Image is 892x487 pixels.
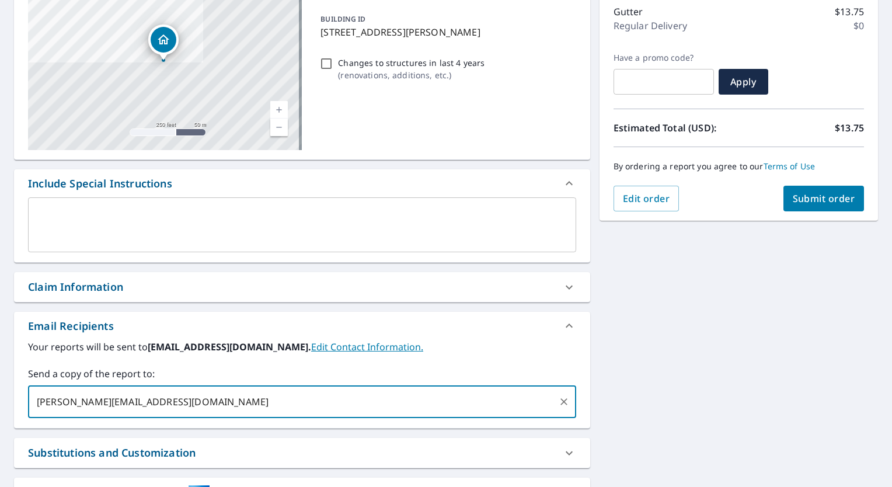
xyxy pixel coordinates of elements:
label: Your reports will be sent to [28,340,576,354]
div: Email Recipients [28,318,114,334]
span: Edit order [623,192,670,205]
button: Edit order [614,186,680,211]
a: EditContactInfo [311,340,423,353]
span: Submit order [793,192,855,205]
div: Include Special Instructions [14,169,590,197]
div: Dropped pin, building 1, Residential property, 6334 Ben Parks Rd Murrayville, GA 30564 [148,25,179,61]
p: $13.75 [835,121,864,135]
p: BUILDING ID [320,14,365,24]
a: Current Level 17, Zoom In [270,101,288,119]
div: Substitutions and Customization [14,438,590,468]
a: Terms of Use [764,161,816,172]
p: ( renovations, additions, etc. ) [338,69,485,81]
button: Apply [719,69,768,95]
p: Changes to structures in last 4 years [338,57,485,69]
p: $13.75 [835,5,864,19]
p: [STREET_ADDRESS][PERSON_NAME] [320,25,571,39]
span: Apply [728,75,759,88]
label: Have a promo code? [614,53,714,63]
div: Claim Information [28,279,123,295]
div: Email Recipients [14,312,590,340]
div: Include Special Instructions [28,176,172,192]
p: $0 [853,19,864,33]
div: Claim Information [14,272,590,302]
p: Estimated Total (USD): [614,121,739,135]
p: Regular Delivery [614,19,687,33]
label: Send a copy of the report to: [28,367,576,381]
p: Gutter [614,5,643,19]
b: [EMAIL_ADDRESS][DOMAIN_NAME]. [148,340,311,353]
button: Submit order [783,186,865,211]
div: Substitutions and Customization [28,445,196,461]
p: By ordering a report you agree to our [614,161,864,172]
button: Clear [556,394,572,410]
a: Current Level 17, Zoom Out [270,119,288,136]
